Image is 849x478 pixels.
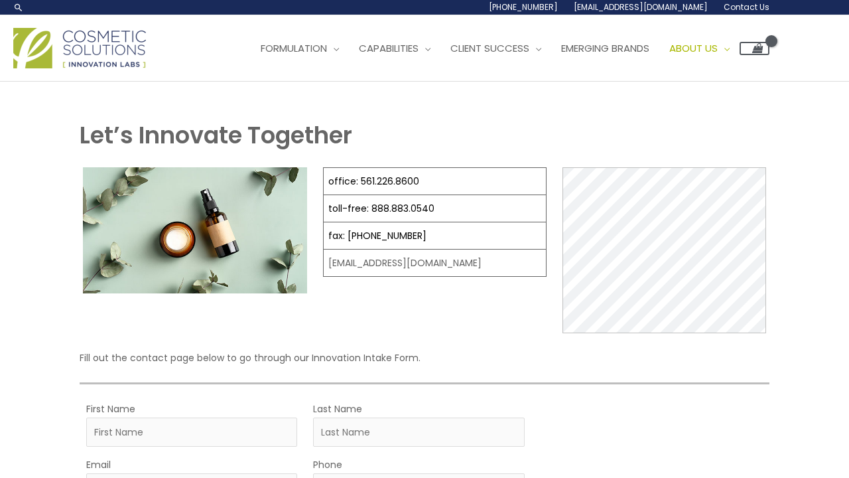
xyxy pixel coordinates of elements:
[359,41,419,55] span: Capabilities
[251,29,349,68] a: Formulation
[313,400,362,418] label: Last Name
[86,456,111,473] label: Email
[86,400,135,418] label: First Name
[551,29,659,68] a: Emerging Brands
[86,418,297,447] input: First Name
[13,2,24,13] a: Search icon link
[241,29,769,68] nav: Site Navigation
[328,202,434,215] a: toll-free: 888.883.0540
[313,418,524,447] input: Last Name
[313,456,342,473] label: Phone
[323,250,546,277] td: [EMAIL_ADDRESS][DOMAIN_NAME]
[261,41,327,55] span: Formulation
[740,42,769,55] a: View Shopping Cart, empty
[450,41,529,55] span: Client Success
[328,175,419,188] a: office: 561.226.8600
[349,29,440,68] a: Capabilities
[724,1,769,13] span: Contact Us
[440,29,551,68] a: Client Success
[659,29,740,68] a: About Us
[574,1,708,13] span: [EMAIL_ADDRESS][DOMAIN_NAME]
[489,1,558,13] span: [PHONE_NUMBER]
[80,349,769,366] p: Fill out the contact page below to go through our Innovation Intake Form.
[13,28,146,68] img: Cosmetic Solutions Logo
[669,41,718,55] span: About Us
[328,229,426,242] a: fax: [PHONE_NUMBER]
[83,167,306,293] img: Contact page image for private label skincare manufacturer Cosmetic solutions shows a skin care b...
[561,41,649,55] span: Emerging Brands
[80,119,352,151] strong: Let’s Innovate Together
